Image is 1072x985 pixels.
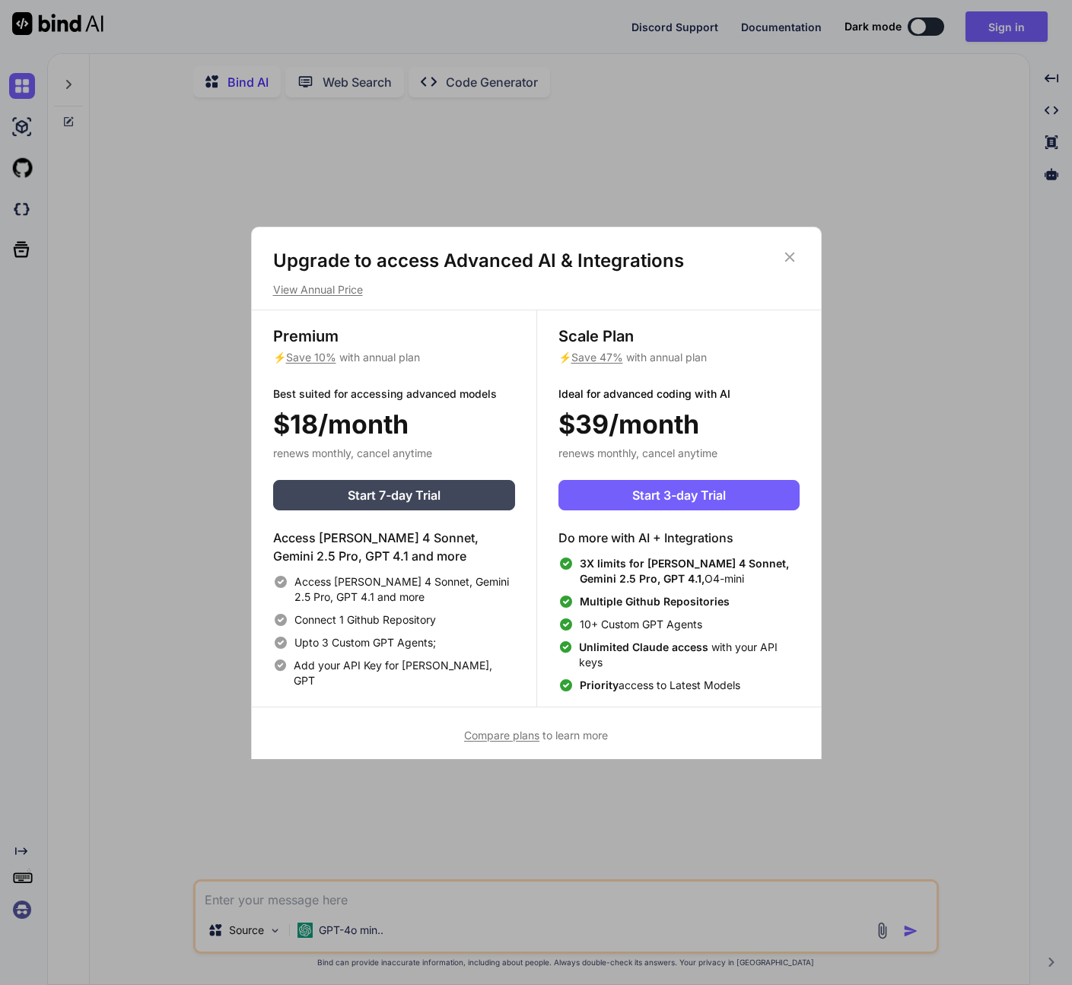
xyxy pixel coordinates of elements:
[558,350,800,365] p: ⚡ with annual plan
[580,617,702,632] span: 10+ Custom GPT Agents
[273,326,515,347] h3: Premium
[294,612,436,628] span: Connect 1 Github Repository
[294,574,515,605] span: Access [PERSON_NAME] 4 Sonnet, Gemini 2.5 Pro, GPT 4.1 and more
[558,326,800,347] h3: Scale Plan
[558,480,800,510] button: Start 3-day Trial
[558,446,717,459] span: renews monthly, cancel anytime
[273,529,515,565] h4: Access [PERSON_NAME] 4 Sonnet, Gemini 2.5 Pro, GPT 4.1 and more
[558,405,699,443] span: $39/month
[580,678,619,691] span: Priority
[273,405,409,443] span: $18/month
[273,249,800,273] h1: Upgrade to access Advanced AI & Integrations
[558,386,800,402] p: Ideal for advanced coding with AI
[294,658,514,688] span: Add your API Key for [PERSON_NAME], GPT
[464,729,539,742] span: Compare plans
[579,640,711,653] span: Unlimited Claude access
[558,529,800,547] h4: Do more with AI + Integrations
[464,729,608,742] span: to learn more
[273,446,432,459] span: renews monthly, cancel anytime
[580,678,740,693] span: access to Latest Models
[580,557,789,585] span: 3X limits for [PERSON_NAME] 4 Sonnet, Gemini 2.5 Pro, GPT 4.1,
[579,640,799,670] span: with your API keys
[580,556,800,586] span: O4-mini
[273,350,515,365] p: ⚡ with annual plan
[294,635,436,650] span: Upto 3 Custom GPT Agents;
[273,480,515,510] button: Start 7-day Trial
[632,486,726,504] span: Start 3-day Trial
[348,486,441,504] span: Start 7-day Trial
[273,282,800,297] p: View Annual Price
[273,386,515,402] p: Best suited for accessing advanced models
[580,595,730,608] span: Multiple Github Repositories
[286,351,336,364] span: Save 10%
[571,351,623,364] span: Save 47%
